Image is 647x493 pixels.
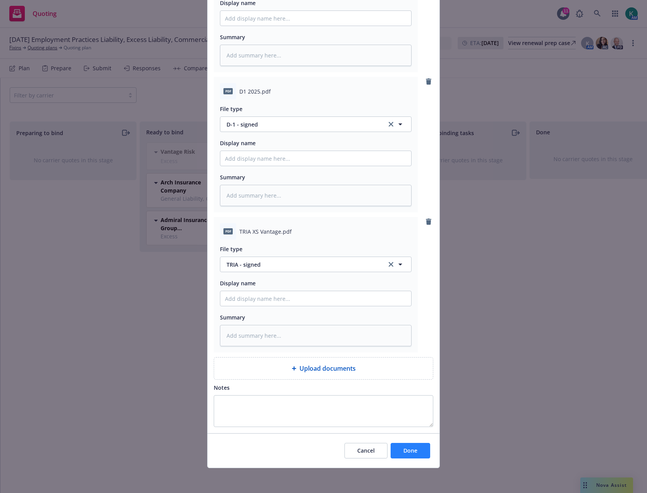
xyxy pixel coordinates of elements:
span: pdf [223,88,233,94]
a: remove [424,217,433,226]
span: Cancel [357,447,375,454]
button: Done [391,443,430,458]
a: clear selection [386,260,396,269]
button: Cancel [344,443,388,458]
span: TRIA XS Vantage.pdf [239,227,292,236]
span: Summary [220,33,245,41]
span: Notes [214,384,230,391]
button: D-1 - signedclear selection [220,116,412,132]
input: Add display name here... [220,291,411,306]
span: Done [403,447,417,454]
span: D-1 - signed [227,120,379,128]
span: Display name [220,139,256,147]
span: Display name [220,279,256,287]
span: File type [220,245,242,253]
a: clear selection [386,120,396,129]
button: TRIA - signedclear selection [220,257,412,272]
span: TRIA - signed [227,260,379,269]
span: Summary [220,314,245,321]
span: D1 2025.pdf [239,87,271,95]
input: Add display name here... [220,11,411,26]
span: Upload documents [299,364,356,373]
div: Upload documents [214,357,433,380]
span: Summary [220,174,245,181]
input: Add display name here... [220,151,411,166]
span: File type [220,105,242,113]
span: pdf [223,228,233,234]
a: remove [424,77,433,86]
